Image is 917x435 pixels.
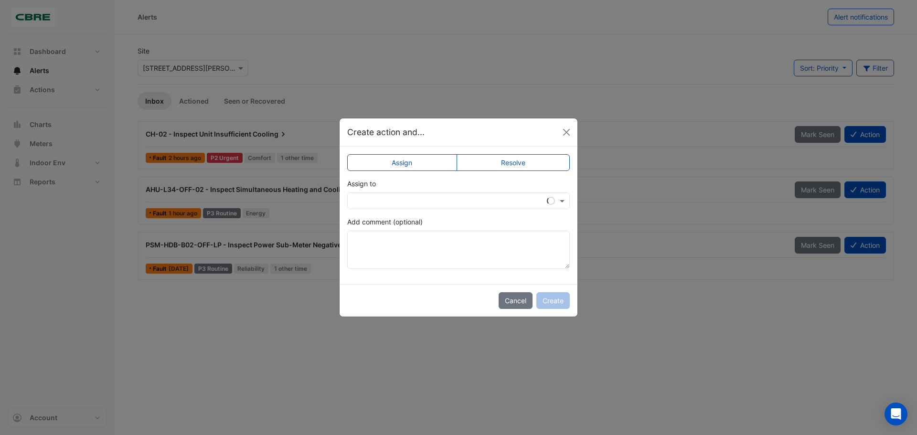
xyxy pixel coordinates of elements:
[347,126,425,138] h5: Create action and...
[347,179,376,189] label: Assign to
[347,217,423,227] label: Add comment (optional)
[499,292,533,309] button: Cancel
[457,154,570,171] label: Resolve
[885,403,907,425] div: Open Intercom Messenger
[347,154,457,171] label: Assign
[559,125,574,139] button: Close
